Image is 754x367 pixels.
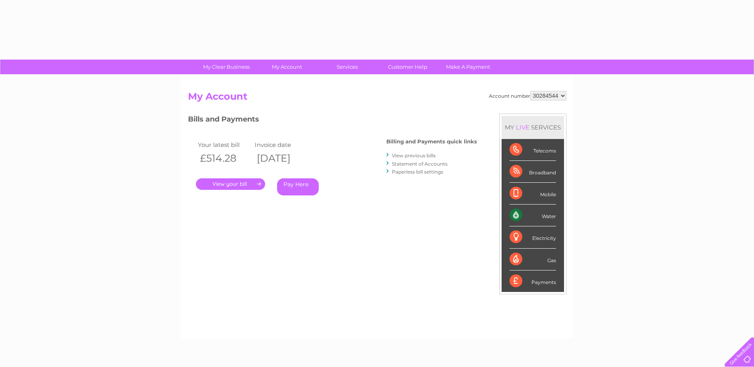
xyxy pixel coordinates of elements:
[194,60,259,74] a: My Clear Business
[392,169,443,175] a: Paperless bill settings
[435,60,501,74] a: Make A Payment
[510,139,556,161] div: Telecoms
[277,178,319,195] a: Pay Here
[392,161,448,167] a: Statement of Accounts
[502,116,564,139] div: MY SERVICES
[392,153,436,158] a: View previous bills
[510,226,556,248] div: Electricity
[510,205,556,226] div: Water
[510,161,556,183] div: Broadband
[253,139,310,150] td: Invoice date
[253,150,310,166] th: [DATE]
[514,124,531,131] div: LIVE
[510,249,556,270] div: Gas
[196,150,253,166] th: £514.28
[196,178,265,190] a: .
[188,91,566,106] h2: My Account
[375,60,440,74] a: Customer Help
[188,114,477,127] h3: Bills and Payments
[510,270,556,292] div: Payments
[254,60,320,74] a: My Account
[314,60,380,74] a: Services
[386,139,477,145] h4: Billing and Payments quick links
[489,91,566,100] div: Account number
[196,139,253,150] td: Your latest bill
[510,183,556,205] div: Mobile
